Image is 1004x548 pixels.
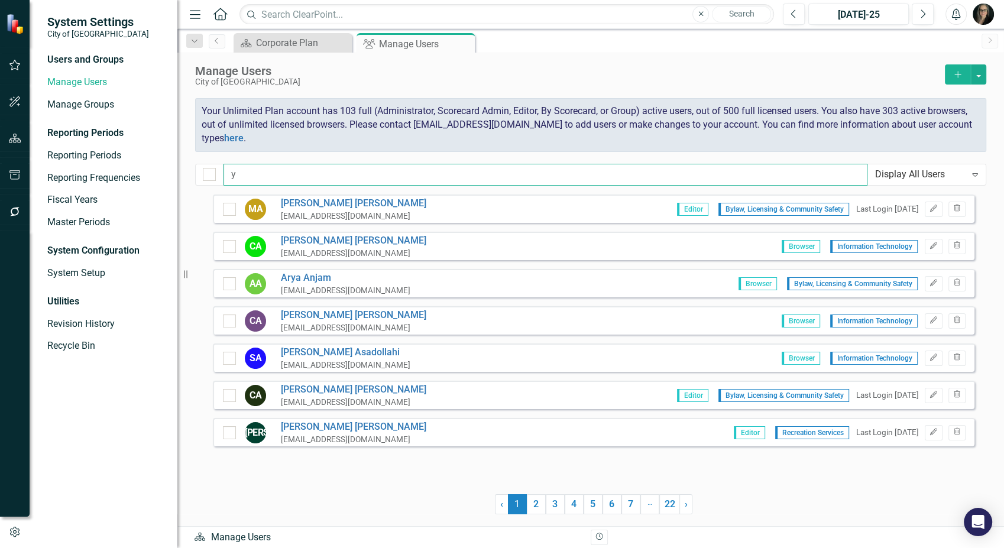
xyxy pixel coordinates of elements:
span: ‹ [500,498,503,510]
div: [EMAIL_ADDRESS][DOMAIN_NAME] [281,210,426,222]
a: 5 [584,494,603,514]
span: Bylaw, Licensing & Community Safety [718,203,849,216]
div: SA [245,348,266,369]
span: Editor [734,426,765,439]
a: [PERSON_NAME] [PERSON_NAME] [281,383,426,397]
span: › [685,498,688,510]
div: MA [245,199,266,220]
div: City of [GEOGRAPHIC_DATA] [195,77,939,86]
span: Editor [677,203,708,216]
a: 22 [659,494,680,514]
span: Information Technology [830,314,918,327]
div: CA [245,310,266,332]
div: Manage Users [194,531,582,544]
div: [EMAIL_ADDRESS][DOMAIN_NAME] [281,397,426,408]
div: [DATE]-25 [812,8,905,22]
a: 6 [603,494,621,514]
div: Last Login [DATE] [856,427,919,438]
a: Corporate Plan [237,35,349,50]
div: Manage Users [195,64,939,77]
a: [PERSON_NAME] [PERSON_NAME] [281,420,426,434]
div: Reporting Periods [47,127,166,140]
small: City of [GEOGRAPHIC_DATA] [47,29,149,38]
span: Bylaw, Licensing & Community Safety [787,277,918,290]
input: Search ClearPoint... [239,4,774,25]
a: Arya Anjam [281,271,410,285]
div: [EMAIL_ADDRESS][DOMAIN_NAME] [281,285,410,296]
a: Master Periods [47,216,166,229]
div: CA [245,236,266,257]
input: Filter Users... [224,164,867,186]
div: Users and Groups [47,53,166,67]
div: [EMAIL_ADDRESS][DOMAIN_NAME] [281,434,426,445]
span: Information Technology [830,352,918,365]
a: System Setup [47,267,166,280]
div: System Configuration [47,244,166,258]
a: Manage Groups [47,98,166,112]
span: Editor [677,389,708,402]
span: Browser [739,277,777,290]
div: [PERSON_NAME] [245,422,266,443]
a: here [224,132,244,144]
span: Bylaw, Licensing & Community Safety [718,389,849,402]
a: Revision History [47,317,166,331]
div: CA [245,385,266,406]
img: ClearPoint Strategy [6,14,27,34]
div: Manage Users [379,37,472,51]
a: 4 [565,494,584,514]
span: Recreation Services [775,426,849,439]
a: 2 [527,494,546,514]
div: [EMAIL_ADDRESS][DOMAIN_NAME] [281,248,426,259]
a: [PERSON_NAME] [PERSON_NAME] [281,197,426,210]
span: Your Unlimited Plan account has 103 full (Administrator, Scorecard Admin, Editor, By Scorecard, o... [202,105,972,144]
div: Display All Users [875,168,966,181]
button: Search [712,6,771,22]
div: AA [245,273,266,294]
a: 7 [621,494,640,514]
span: Browser [782,352,820,365]
span: Browser [782,314,820,327]
div: Open Intercom Messenger [964,508,992,536]
span: Search [729,9,754,18]
a: Reporting Periods [47,149,166,163]
div: Last Login [DATE] [856,203,919,215]
a: Fiscal Years [47,193,166,207]
a: Reporting Frequencies [47,171,166,185]
a: [PERSON_NAME] Asadollahi [281,346,410,359]
img: Natalie Kovach [973,4,994,25]
div: Utilities [47,295,166,309]
div: Corporate Plan [256,35,349,50]
button: [DATE]-25 [808,4,909,25]
span: Browser [782,240,820,253]
div: Last Login [DATE] [856,390,919,401]
a: [PERSON_NAME] [PERSON_NAME] [281,234,426,248]
a: [PERSON_NAME] [PERSON_NAME] [281,309,426,322]
span: 1 [508,494,527,514]
div: [EMAIL_ADDRESS][DOMAIN_NAME] [281,322,426,333]
a: Manage Users [47,76,166,89]
span: System Settings [47,15,149,29]
div: [EMAIL_ADDRESS][DOMAIN_NAME] [281,359,410,371]
span: Information Technology [830,240,918,253]
a: Recycle Bin [47,339,166,353]
a: 3 [546,494,565,514]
